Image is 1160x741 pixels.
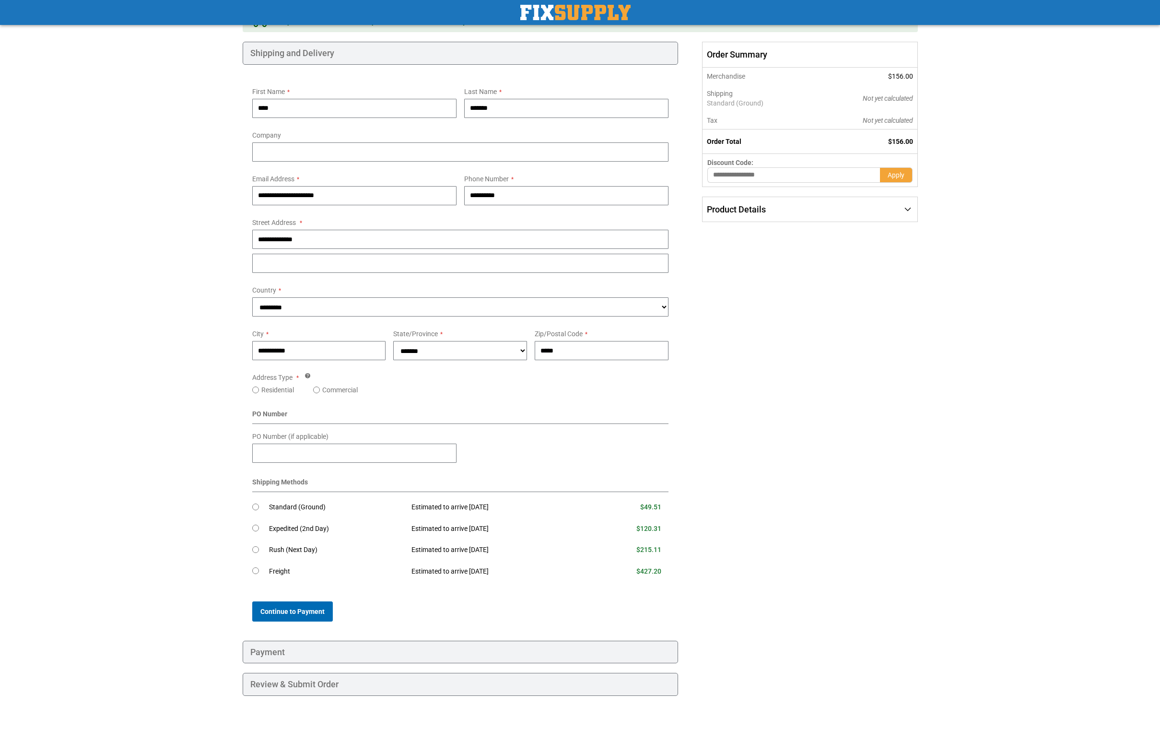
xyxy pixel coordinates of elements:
span: Product Details [707,204,766,214]
div: Review & Submit Order [243,673,679,696]
span: Not yet calculated [863,117,913,124]
span: Zip/Postal Code [535,330,583,338]
span: Not yet calculated [863,94,913,102]
span: Country [252,286,276,294]
td: Estimated to arrive [DATE] [404,497,589,518]
span: First Name [252,88,285,95]
span: Email Address [252,175,294,183]
span: $156.00 [888,138,913,145]
span: Order Summary [702,42,917,68]
th: Merchandise [703,68,815,85]
img: Fix Industrial Supply [520,5,631,20]
button: Continue to Payment [252,601,333,622]
span: $427.20 [636,567,661,575]
span: $215.11 [636,546,661,553]
td: Rush (Next Day) [269,540,405,561]
span: Phone Number [464,175,509,183]
span: Address Type [252,374,293,381]
span: Continue to Payment [260,608,325,615]
span: Last Name [464,88,497,95]
label: Commercial [322,385,358,395]
td: Estimated to arrive [DATE] [404,561,589,582]
span: Shipping [707,90,733,97]
strong: Order Total [707,138,741,145]
span: State/Province [393,330,438,338]
th: Tax [703,112,815,129]
td: Expedited (2nd Day) [269,518,405,540]
span: Company [252,131,281,139]
span: Street Address [252,219,296,226]
span: $156.00 [888,72,913,80]
span: Discount Code: [707,159,753,166]
label: Residential [261,385,294,395]
div: Shipping Methods [252,477,669,492]
span: $49.51 [640,503,661,511]
div: Shipping and Delivery [243,42,679,65]
span: Standard (Ground) [707,98,810,108]
span: $120.31 [636,525,661,532]
span: PO Number (if applicable) [252,433,328,440]
a: store logo [520,5,631,20]
td: Estimated to arrive [DATE] [404,540,589,561]
div: Payment [243,641,679,664]
div: PO Number [252,409,669,424]
td: Standard (Ground) [269,497,405,518]
td: Estimated to arrive [DATE] [404,518,589,540]
span: Apply [888,171,904,179]
button: Apply [880,167,913,183]
td: Freight [269,561,405,582]
span: City [252,330,264,338]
